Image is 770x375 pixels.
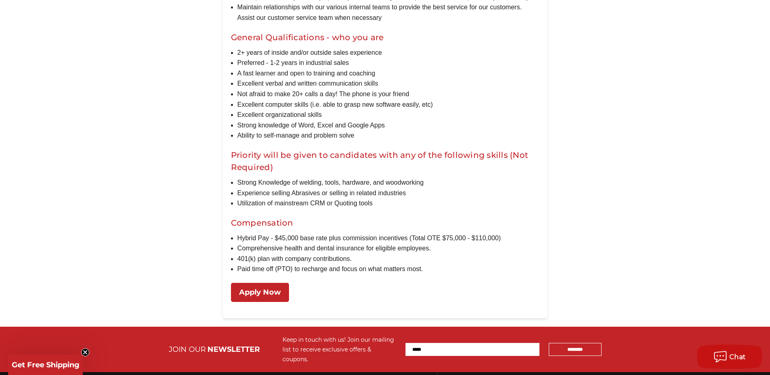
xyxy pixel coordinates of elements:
li: Paid time off (PTO) to recharge and focus on what matters most. [237,264,539,274]
li: Excellent computer skills (i.e. able to grasp new software easily, etc) [237,99,539,110]
a: Apply Now [231,283,289,302]
li: Experience selling Abrasives or selling in related industries [237,188,539,198]
span: Chat [729,353,746,361]
span: Get Free Shipping [12,360,80,369]
span: NEWSLETTER [207,345,260,354]
li: 2+ years of inside and/or outside sales experience [237,47,539,58]
h2: Compensation [231,217,539,229]
h2: Priority will be given to candidates with any of the following skills (Not Required) [231,149,539,173]
li: Utilization of mainstream CRM or Quoting tools [237,198,539,209]
div: Get Free ShippingClose teaser [8,355,83,375]
li: Preferred - 1-2 years in industrial sales [237,58,539,68]
li: Hybrid Pay - $45,000 base rate plus commission incentives (Total OTE $75,000 - $110,000) [237,233,539,244]
button: Close teaser [81,348,89,356]
li: 401(k) plan with company contributions. [237,254,539,264]
h2: General Qualifications - who you are [231,31,539,43]
li: Maintain relationships with our various internal teams to provide the best service for our custom... [237,2,539,23]
li: Comprehensive health and dental insurance for eligible employees. [237,243,539,254]
div: Keep in touch with us! Join our mailing list to receive exclusive offers & coupons. [283,335,397,364]
span: JOIN OUR [169,345,206,354]
li: Not afraid to make 20+ calls a day! The phone is your friend [237,89,539,99]
button: Chat [697,345,762,369]
li: Excellent verbal and written communication skills [237,78,539,89]
li: Strong knowledge of Word, Excel and Google Apps [237,120,539,131]
li: A fast learner and open to training and coaching [237,68,539,79]
li: Excellent organizational skills [237,110,539,120]
li: Ability to self-manage and problem solve [237,130,539,141]
li: Strong Knowledge of welding, tools, hardware, and woodworking [237,177,539,188]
